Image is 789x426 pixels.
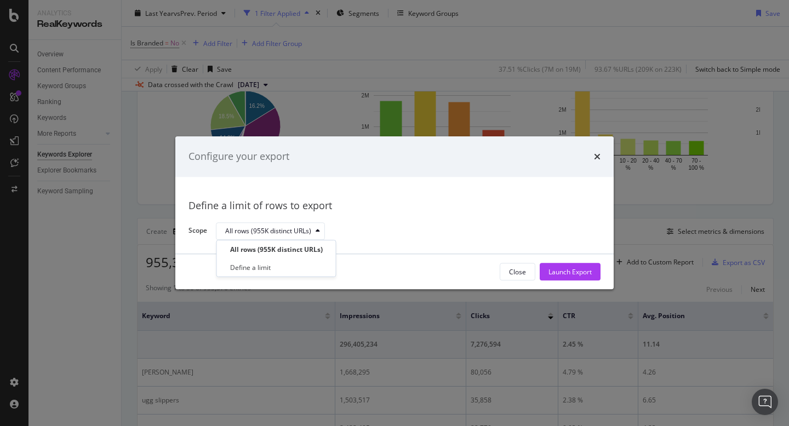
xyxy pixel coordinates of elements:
div: Open Intercom Messenger [752,389,778,415]
div: times [594,149,601,164]
button: Launch Export [540,263,601,281]
button: All rows (955K distinct URLs) [216,222,325,240]
div: Launch Export [548,267,592,277]
div: Close [509,267,526,277]
div: Define a limit [230,263,271,272]
button: Close [500,263,535,281]
label: Scope [188,226,207,238]
div: Configure your export [188,149,289,164]
div: All rows (955K distinct URLs) [225,228,311,234]
div: modal [175,136,614,289]
div: All rows (955K distinct URLs) [230,245,323,254]
div: Define a limit of rows to export [188,199,601,213]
